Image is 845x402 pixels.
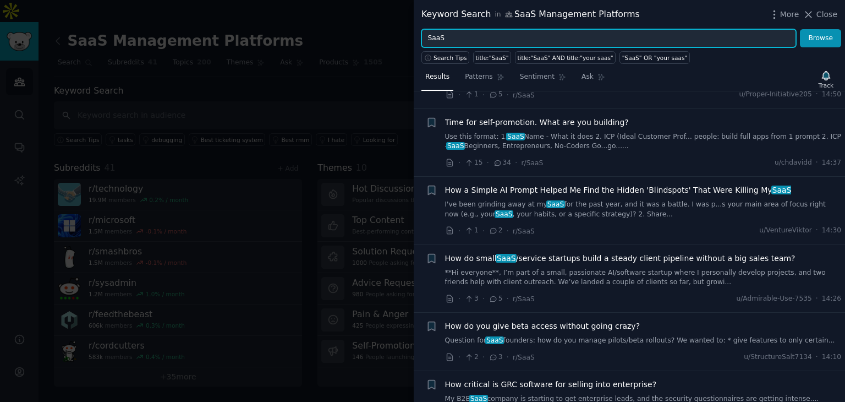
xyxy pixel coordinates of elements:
span: 2 [489,226,502,236]
span: · [487,157,489,169]
div: Keyword Search SaaS Management Platforms [421,8,640,21]
span: Ask [581,72,594,82]
span: SaaS [546,200,565,208]
span: · [507,89,509,101]
span: · [816,352,818,362]
button: Close [803,9,837,20]
a: Time for self-promotion. What are you building? [445,117,629,128]
span: Results [425,72,449,82]
span: 14:30 [822,226,841,236]
a: How do smallSaaS/service startups build a steady client pipeline without a big sales team? [445,253,795,264]
span: How a Simple AI Prompt Helped Me Find the Hidden 'Blindspots' That Were Killing My [445,184,792,196]
span: in [495,10,501,20]
a: Sentiment [516,68,570,91]
span: SaaS [495,210,513,218]
span: r/SaaS [513,91,535,99]
span: 14:26 [822,294,841,304]
span: 3 [464,294,478,304]
span: Close [816,9,837,20]
a: Use this format: 1.SaaSName - What it does 2. ICP (Ideal Customer Prof... people: build full apps... [445,132,842,151]
a: Question forSaaSfounders: how do you manage pilots/beta rollouts? We wanted to: * give features t... [445,336,842,346]
span: · [458,293,460,305]
a: Patterns [461,68,508,91]
span: · [458,89,460,101]
a: Results [421,68,453,91]
span: · [458,351,460,363]
a: title:"SaaS" [473,51,511,64]
span: More [780,9,799,20]
span: · [816,90,818,100]
span: 5 [489,90,502,100]
span: Sentiment [520,72,555,82]
span: · [507,351,509,363]
span: SaaS [506,133,525,140]
a: **Hi everyone**, I’m part of a small, passionate AI/software startup where I personally develop p... [445,268,842,287]
span: SaaS [446,142,465,150]
span: u/VentureViktor [759,226,811,236]
span: 5 [489,294,502,304]
a: How a Simple AI Prompt Helped Me Find the Hidden 'Blindspots' That Were Killing MySaaS [445,184,792,196]
span: r/SaaS [513,295,535,303]
a: I've been grinding away at mySaaSfor the past year, and it was a battle. I was p...s your main ar... [445,200,842,219]
span: · [507,293,509,305]
button: Search Tips [421,51,469,64]
span: SaaS [496,254,517,263]
span: u/Proper-Initiative205 [739,90,812,100]
a: Ask [578,68,609,91]
span: 14:37 [822,158,841,168]
a: "SaaS" OR "your saas" [619,51,690,64]
span: r/SaaS [513,227,535,235]
span: SaaS [771,186,792,194]
span: r/SaaS [513,354,535,361]
span: · [515,157,517,169]
input: Try a keyword related to your business [421,29,796,48]
span: u/StructureSalt7134 [744,352,812,362]
button: Browse [800,29,841,48]
a: How critical is GRC software for selling into enterprise? [445,379,657,390]
div: "SaaS" OR "your saas" [622,54,688,62]
span: 15 [464,158,482,168]
span: r/SaaS [522,159,544,167]
span: · [816,158,818,168]
span: · [458,157,460,169]
span: u/Admirable-Use-7535 [736,294,811,304]
a: How do you give beta access without going crazy? [445,320,640,332]
button: More [769,9,799,20]
span: 14:10 [822,352,841,362]
span: · [482,89,485,101]
span: 3 [489,352,502,362]
button: Track [815,68,837,91]
span: 34 [493,158,511,168]
span: 1 [464,90,478,100]
span: · [482,293,485,305]
span: 2 [464,352,478,362]
span: · [482,225,485,237]
span: · [507,225,509,237]
div: title:"SaaS" AND title:"your saas" [518,54,613,62]
span: SaaS [485,336,504,344]
span: · [816,294,818,304]
span: Search Tips [434,54,467,62]
div: title:"SaaS" [476,54,509,62]
span: · [482,351,485,363]
div: Track [819,82,833,89]
span: Patterns [465,72,492,82]
span: · [816,226,818,236]
a: title:"SaaS" AND title:"your saas" [515,51,616,64]
span: 14:50 [822,90,841,100]
span: 1 [464,226,478,236]
span: How do small /service startups build a steady client pipeline without a big sales team? [445,253,795,264]
span: · [458,225,460,237]
span: u/chdavidd [775,158,812,168]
